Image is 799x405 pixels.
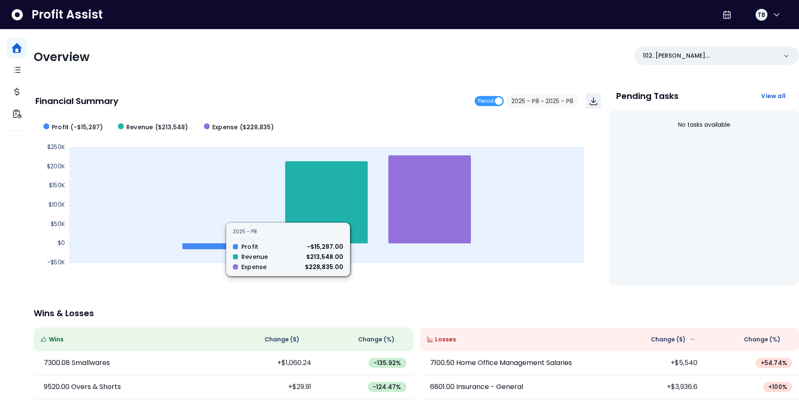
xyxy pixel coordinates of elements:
[312,269,341,277] text: 2025 - P8
[643,51,777,60] p: 102. [PERSON_NAME]([GEOGRAPHIC_DATA])
[744,335,780,344] span: Change (%)
[58,239,65,247] text: $0
[616,114,792,136] div: No tasks available
[35,97,118,105] p: Financial Summary
[651,335,686,344] span: Change ( $ )
[430,358,572,368] p: 7100.50 Home Office Management Salaries
[32,7,103,22] span: Profit Assist
[768,383,787,391] span: + 100 %
[212,123,274,132] span: Expense ($228,835)
[374,359,401,367] span: -135.92 %
[34,49,90,65] span: Overview
[47,258,65,266] text: -$50K
[34,309,799,317] p: Wins & Losses
[358,335,395,344] span: Change (%)
[758,11,765,19] span: TB
[51,220,65,228] text: $50K
[49,335,64,344] span: Wins
[48,200,65,209] text: $100K
[430,382,523,392] p: 6801.00 Insurance - General
[435,335,456,344] span: Losses
[44,382,121,392] p: 9520.00 Overs & Shorts
[761,92,786,100] span: View all
[609,351,704,375] td: +$5,540
[126,123,188,132] span: Revenue ($213,548)
[223,351,318,375] td: +$1,060.24
[754,88,792,104] button: View all
[586,93,601,109] button: Download
[507,95,577,107] button: 2025 - P8 ~ 2025 - P8
[609,375,704,399] td: +$3,936.6
[49,181,65,189] text: $150K
[616,92,679,100] p: Pending Tasks
[47,143,65,151] text: $250K
[52,123,103,132] span: Profit (-$15,287)
[478,96,494,106] span: Period
[44,358,110,368] p: 7300.08 Smallwares
[761,359,787,367] span: + 54.74 %
[265,335,299,344] span: Change ( $ )
[373,383,401,391] span: -124.47 %
[223,375,318,399] td: +$29.91
[47,162,65,171] text: $200K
